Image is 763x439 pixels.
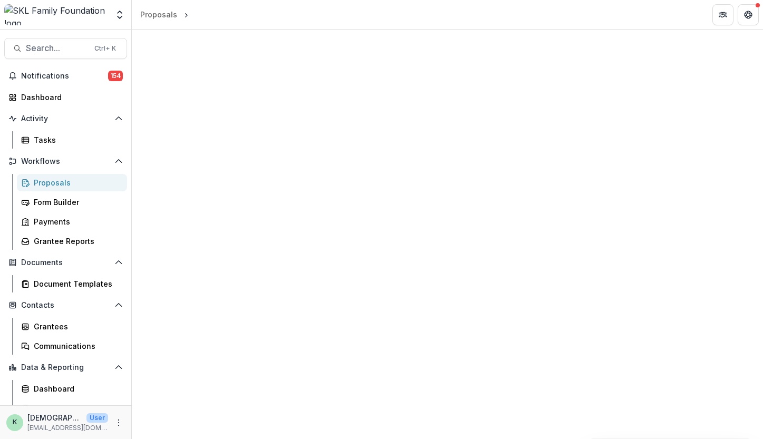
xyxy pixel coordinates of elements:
[34,177,119,188] div: Proposals
[34,197,119,208] div: Form Builder
[4,4,108,25] img: SKL Family Foundation logo
[738,4,759,25] button: Get Help
[4,254,127,271] button: Open Documents
[17,232,127,250] a: Grantee Reports
[21,72,108,81] span: Notifications
[17,337,127,355] a: Communications
[21,301,110,310] span: Contacts
[17,399,127,417] a: Data Report
[108,71,123,81] span: 154
[4,38,127,59] button: Search...
[26,43,88,53] span: Search...
[136,7,191,22] nav: breadcrumb
[112,416,125,429] button: More
[17,213,127,230] a: Payments
[13,419,17,426] div: kristen
[34,321,119,332] div: Grantees
[712,4,733,25] button: Partners
[4,297,127,314] button: Open Contacts
[17,174,127,191] a: Proposals
[86,413,108,423] p: User
[21,157,110,166] span: Workflows
[21,363,110,372] span: Data & Reporting
[17,275,127,292] a: Document Templates
[34,278,119,289] div: Document Templates
[21,92,119,103] div: Dashboard
[17,318,127,335] a: Grantees
[34,134,119,145] div: Tasks
[112,4,127,25] button: Open entity switcher
[4,359,127,376] button: Open Data & Reporting
[4,110,127,127] button: Open Activity
[34,403,119,414] div: Data Report
[34,383,119,394] div: Dashboard
[34,216,119,227] div: Payments
[17,131,127,149] a: Tasks
[4,67,127,84] button: Notifications154
[34,236,119,247] div: Grantee Reports
[17,380,127,397] a: Dashboard
[21,114,110,123] span: Activity
[4,89,127,106] a: Dashboard
[4,153,127,170] button: Open Workflows
[92,43,118,54] div: Ctrl + K
[21,258,110,267] span: Documents
[140,9,177,20] div: Proposals
[136,7,181,22] a: Proposals
[34,340,119,352] div: Communications
[17,193,127,211] a: Form Builder
[27,423,108,433] p: [EMAIL_ADDRESS][DOMAIN_NAME]
[27,412,82,423] p: [DEMOGRAPHIC_DATA]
